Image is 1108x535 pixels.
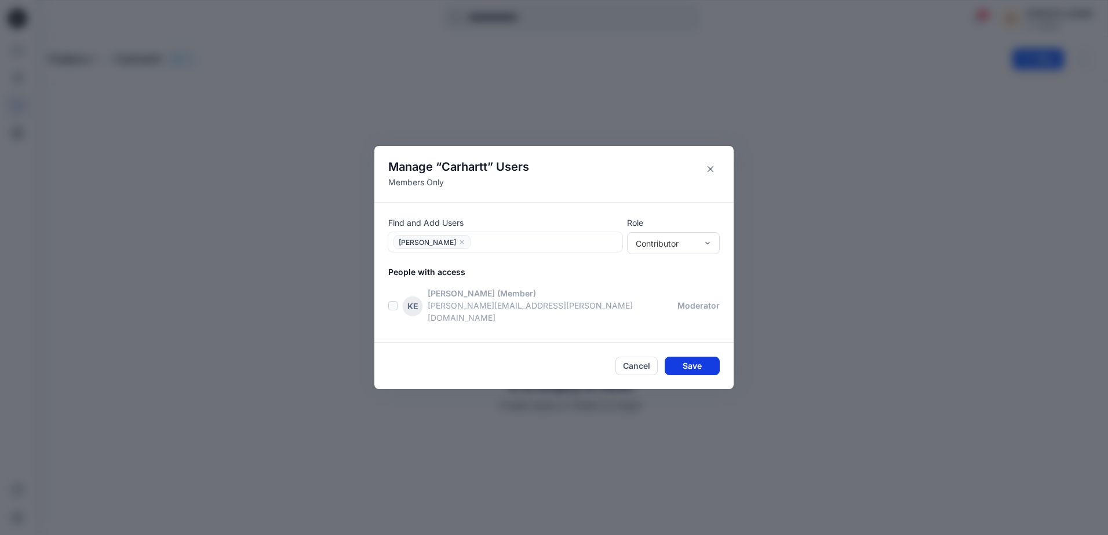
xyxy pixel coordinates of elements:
[388,160,529,174] h4: Manage “ ” Users
[399,237,456,250] span: [PERSON_NAME]
[497,287,536,299] p: (Member)
[388,217,622,229] p: Find and Add Users
[627,217,720,229] p: Role
[388,266,734,278] p: People with access
[388,176,529,188] p: Members Only
[615,357,658,375] button: Cancel
[677,299,720,312] p: moderator
[458,236,465,248] button: close
[701,160,720,178] button: Close
[442,160,487,174] span: Carhartt
[428,287,495,299] p: [PERSON_NAME]
[402,296,423,317] div: KE
[665,357,720,375] button: Save
[428,299,677,324] p: [PERSON_NAME][EMAIL_ADDRESS][PERSON_NAME][DOMAIN_NAME]
[636,237,697,250] div: Contributor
